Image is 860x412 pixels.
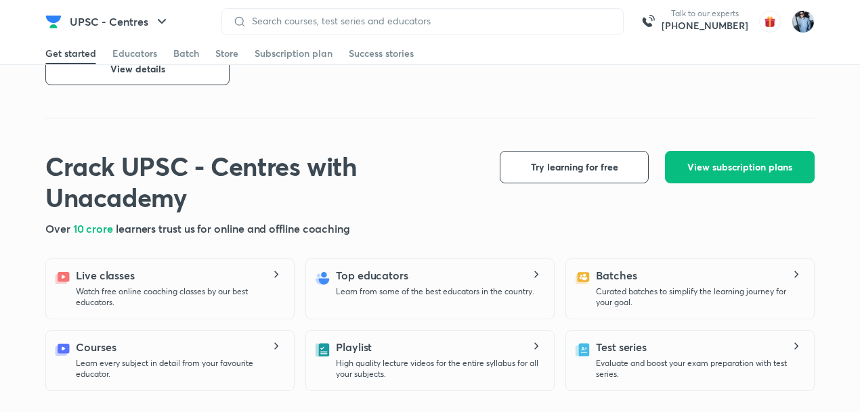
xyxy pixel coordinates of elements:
[76,286,283,308] p: Watch free online coaching classes by our best educators.
[635,8,662,35] img: call-us
[349,47,414,60] div: Success stories
[62,8,178,35] button: UPSC - Centres
[76,267,135,283] h5: Live classes
[349,43,414,64] a: Success stories
[215,43,238,64] a: Store
[792,10,815,33] img: Shipu
[336,358,543,380] p: High quality lecture videos for the entire syllabus for all your subjects.
[173,43,199,64] a: Batch
[336,267,408,283] h5: Top educators
[255,43,332,64] a: Subscription plan
[45,53,230,85] button: View details
[110,62,165,76] span: View details
[45,43,96,64] a: Get started
[76,358,283,380] p: Learn every subject in detail from your favourite educator.
[759,11,781,32] img: avatar
[45,151,478,212] h1: Crack UPSC - Centres with Unacademy
[531,160,618,174] span: Try learning for free
[596,267,637,283] h5: Batches
[76,339,116,355] h5: Courses
[173,47,199,60] div: Batch
[112,43,157,64] a: Educators
[596,286,803,308] p: Curated batches to simplify the learning journey for your goal.
[596,339,647,355] h5: Test series
[45,47,96,60] div: Get started
[255,47,332,60] div: Subscription plan
[336,286,534,297] p: Learn from some of the best educators in the country.
[665,151,815,183] button: View subscription plans
[45,14,62,30] img: Company Logo
[246,16,612,26] input: Search courses, test series and educators
[662,8,748,19] p: Talk to our experts
[336,339,372,355] h5: Playlist
[596,358,803,380] p: Evaluate and boost your exam preparation with test series.
[215,47,238,60] div: Store
[73,221,116,235] span: 10 crore
[500,151,649,183] button: Try learning for free
[112,47,157,60] div: Educators
[116,221,350,235] span: learners trust us for online and offline coaching
[687,160,792,174] span: View subscription plans
[45,221,73,235] span: Over
[662,19,748,32] a: [PHONE_NUMBER]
